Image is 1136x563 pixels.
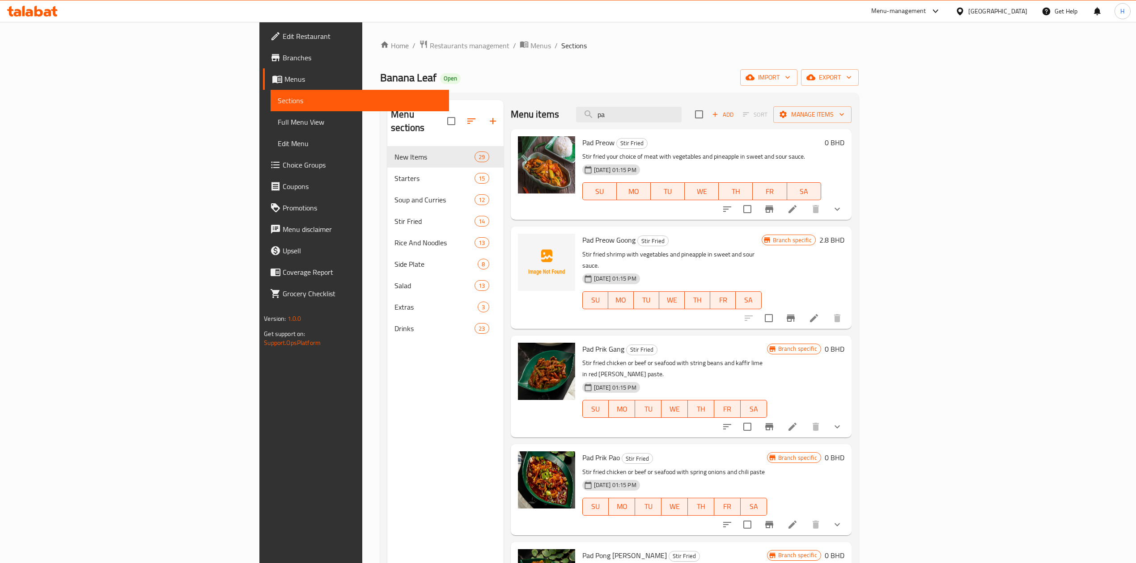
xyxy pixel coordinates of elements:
[609,400,635,418] button: MO
[787,421,798,432] a: Edit menu item
[691,403,711,416] span: TH
[582,151,821,162] p: Stir fried your choice of meat with vegetables and pineapple in sweet and sour sauce.
[387,143,503,343] nav: Menu sections
[283,160,442,170] span: Choice Groups
[394,280,475,291] span: Salad
[518,451,575,508] img: Pad Prik Pao
[387,189,503,210] div: Soup and Curries12
[263,154,449,176] a: Choice Groups
[688,400,714,418] button: TH
[475,196,488,204] span: 12
[475,173,489,184] div: items
[759,198,780,220] button: Branch-specific-item
[654,185,681,198] span: TU
[716,198,738,220] button: sort-choices
[685,291,710,309] button: TH
[394,259,478,269] span: Side Plate
[387,253,503,275] div: Side Plate8
[635,498,661,516] button: TU
[759,416,780,437] button: Branch-specific-item
[659,291,685,309] button: WE
[271,111,449,133] a: Full Menu View
[582,342,624,356] span: Pad Prik Gang
[690,105,708,124] span: Select section
[582,233,636,247] span: Pad Preow Goong
[394,173,475,184] div: Starters
[475,280,489,291] div: items
[710,291,736,309] button: FR
[283,31,442,42] span: Edit Restaurant
[582,466,767,478] p: Stir fried chicken or beef or seafood with spring onions and chili paste
[394,302,478,312] span: Extras
[740,69,797,86] button: import
[475,324,488,333] span: 23
[691,500,711,513] span: TH
[278,117,442,127] span: Full Menu View
[582,291,608,309] button: SU
[651,182,685,200] button: TU
[775,345,821,353] span: Branch specific
[609,498,635,516] button: MO
[475,239,488,247] span: 13
[719,182,753,200] button: TH
[278,95,442,106] span: Sections
[478,259,489,269] div: items
[590,383,640,392] span: [DATE] 01:15 PM
[808,72,852,83] span: export
[263,68,449,90] a: Menus
[685,182,719,200] button: WE
[478,260,488,269] span: 8
[753,182,787,200] button: FR
[263,25,449,47] a: Edit Restaurant
[716,514,738,535] button: sort-choices
[263,283,449,304] a: Grocery Checklist
[394,194,475,205] span: Soup and Curries
[741,400,767,418] button: SA
[263,240,449,261] a: Upsell
[530,40,551,51] span: Menus
[283,181,442,192] span: Coupons
[665,403,684,416] span: WE
[622,454,653,464] span: Stir Fried
[736,291,761,309] button: SA
[264,337,321,349] a: Support.OpsPlatform
[264,328,305,340] span: Get support on:
[805,198,827,220] button: delete
[805,416,827,437] button: delete
[759,309,778,328] span: Select to update
[394,323,475,334] div: Drinks
[756,185,783,198] span: FR
[419,40,509,51] a: Restaurants management
[744,500,763,513] span: SA
[475,217,488,226] span: 14
[520,40,551,51] a: Menus
[638,236,668,246] span: Stir Fried
[442,112,461,130] span: Select all sections
[832,421,843,432] svg: Show Choices
[387,168,503,189] div: Starters15
[394,237,475,248] div: Rice And Noodles
[475,174,488,183] span: 15
[394,216,475,227] span: Stir Fried
[968,6,1027,16] div: [GEOGRAPHIC_DATA]
[663,294,681,307] span: WE
[394,151,475,162] span: New Items
[718,500,737,513] span: FR
[787,204,798,214] a: Edit menu item
[387,146,503,168] div: New Items29
[283,245,442,256] span: Upsell
[263,197,449,218] a: Promotions
[827,514,848,535] button: show more
[475,281,488,290] span: 13
[482,110,504,132] button: Add section
[639,500,658,513] span: TU
[582,549,667,562] span: Pad Pong [PERSON_NAME]
[832,204,843,214] svg: Show Choices
[741,498,767,516] button: SA
[278,138,442,149] span: Edit Menu
[590,274,640,283] span: [DATE] 01:15 PM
